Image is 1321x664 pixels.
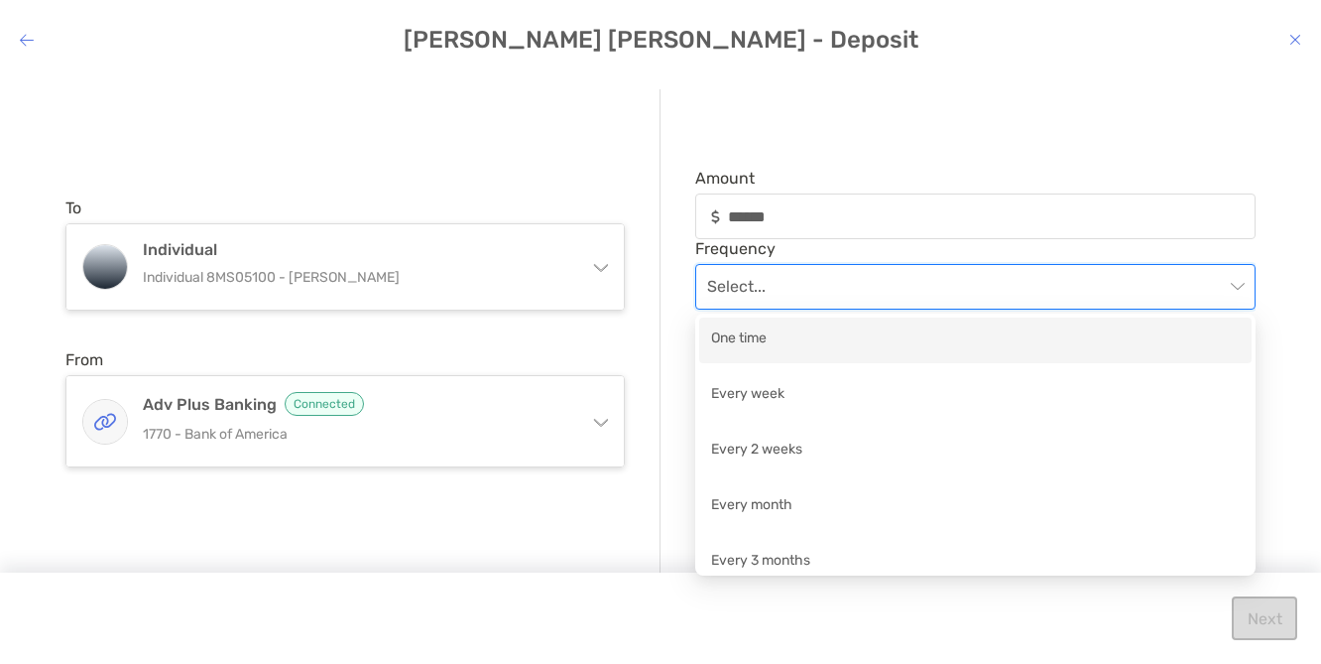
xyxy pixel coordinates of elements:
[65,350,103,369] label: From
[699,484,1252,530] div: Every month
[143,265,571,290] p: Individual 8MS05100 - [PERSON_NAME]
[728,208,1255,225] input: Amountinput icon
[711,383,1240,408] div: Every week
[711,209,720,224] img: input icon
[695,239,1256,258] span: Frequency
[143,422,571,447] p: 1770 - Bank of America
[711,439,1240,464] div: Every 2 weeks
[699,318,1252,363] div: One time
[699,540,1252,586] div: Every 3 months
[711,550,1240,575] div: Every 3 months
[699,429,1252,474] div: Every 2 weeks
[695,169,1256,188] span: Amount
[143,392,571,416] h4: Adv Plus Banking
[143,240,571,259] h4: Individual
[65,199,81,217] label: To
[711,328,1240,352] div: One time
[699,373,1252,419] div: Every week
[711,494,1240,519] div: Every month
[83,400,127,444] img: Adv Plus Banking
[83,245,127,289] img: Individual
[285,392,364,416] span: Connected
